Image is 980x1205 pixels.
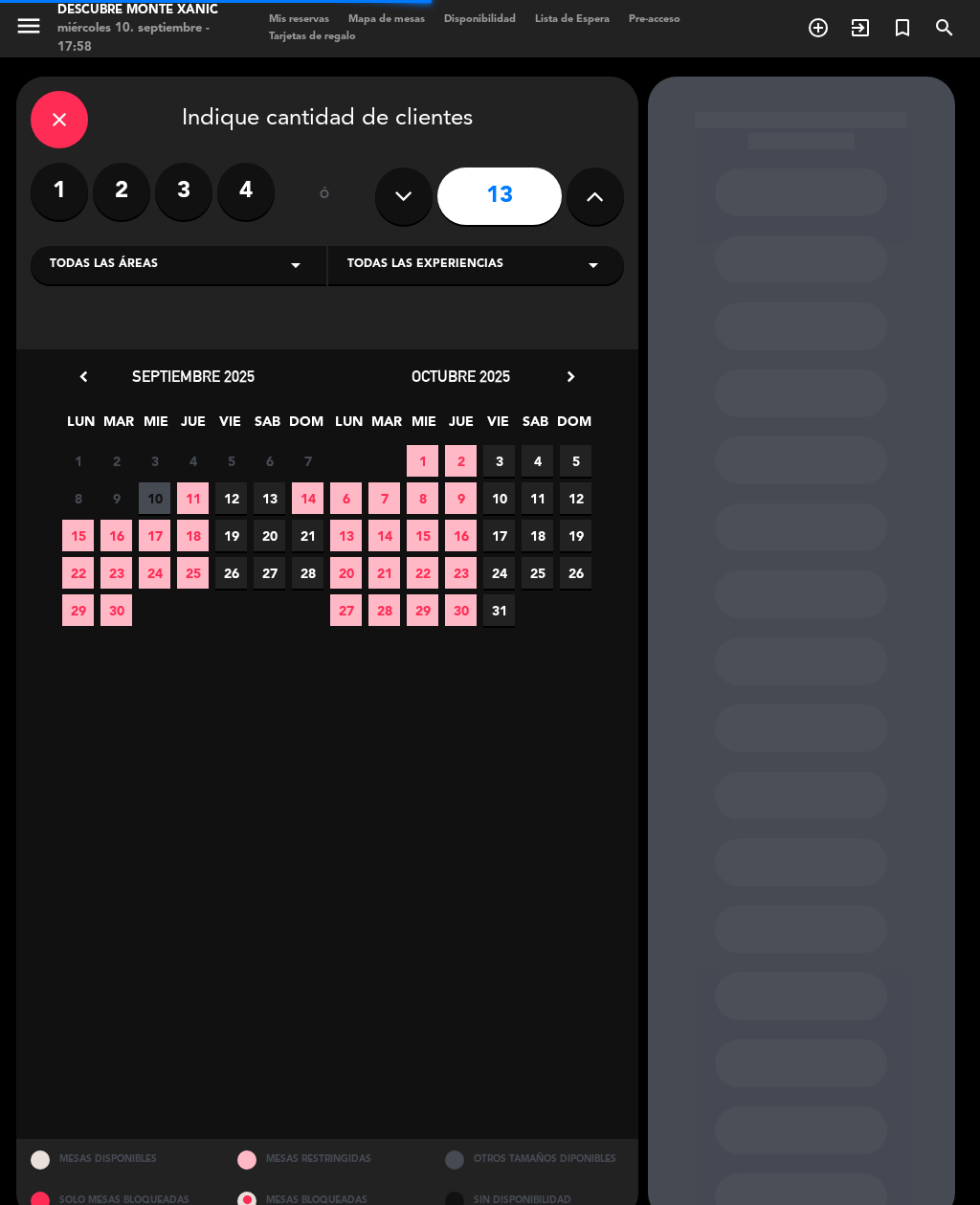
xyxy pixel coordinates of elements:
i: add_circle_outline [807,16,830,39]
div: miércoles 10. septiembre - 17:58 [57,19,231,56]
span: 8 [62,482,94,514]
span: 18 [177,520,209,551]
span: 26 [560,557,591,589]
span: 2 [445,445,477,477]
span: 14 [368,520,400,551]
span: Tarjetas de regalo [259,32,366,42]
span: JUE [445,411,477,442]
span: 27 [254,557,285,589]
div: Indique cantidad de clientes [31,91,624,148]
span: 3 [483,445,515,477]
span: RESERVAR MESA [797,11,839,44]
span: WALK IN [839,11,881,44]
span: VIE [214,411,246,442]
i: menu [14,11,43,40]
label: 4 [217,163,275,220]
div: Descubre Monte Xanic [57,1,231,20]
span: 9 [100,482,132,514]
span: 6 [330,482,362,514]
span: 3 [139,445,170,477]
span: 11 [177,482,209,514]
span: 29 [407,594,438,626]
span: 23 [100,557,132,589]
i: exit_to_app [849,16,872,39]
span: 1 [407,445,438,477]
span: LUN [333,411,365,442]
span: LUN [65,411,97,442]
span: DOM [289,411,321,442]
i: arrow_drop_down [582,254,605,277]
span: SAB [252,411,283,442]
span: 25 [522,557,553,589]
span: MIE [140,411,171,442]
span: 22 [407,557,438,589]
span: 9 [445,482,477,514]
span: 6 [254,445,285,477]
span: 24 [483,557,515,589]
span: 28 [292,557,323,589]
span: 13 [254,482,285,514]
span: 11 [522,482,553,514]
span: MAR [102,411,134,442]
div: MESAS DISPONIBLES [16,1139,224,1180]
span: 2 [100,445,132,477]
span: 22 [62,557,94,589]
div: MESAS RESTRINGIDAS [223,1139,431,1180]
span: 18 [522,520,553,551]
span: MAR [370,411,402,442]
span: 7 [292,445,323,477]
span: 30 [445,594,477,626]
span: 15 [62,520,94,551]
span: VIE [482,411,514,442]
span: Pre-acceso [619,14,690,25]
span: 24 [139,557,170,589]
span: 16 [445,520,477,551]
span: Todas las experiencias [347,256,503,275]
span: 21 [368,557,400,589]
span: 17 [483,520,515,551]
i: chevron_left [74,367,94,387]
span: Lista de Espera [525,14,619,25]
span: Mapa de mesas [339,14,434,25]
span: 5 [215,445,247,477]
i: turned_in_not [891,16,914,39]
span: 25 [177,557,209,589]
span: septiembre 2025 [132,367,255,386]
label: 3 [155,163,212,220]
span: 12 [560,482,591,514]
button: menu [14,11,43,47]
span: JUE [177,411,209,442]
span: 19 [215,520,247,551]
span: 31 [483,594,515,626]
span: 15 [407,520,438,551]
i: close [48,108,71,131]
span: 21 [292,520,323,551]
span: 14 [292,482,323,514]
i: arrow_drop_down [284,254,307,277]
span: 29 [62,594,94,626]
span: 20 [330,557,362,589]
span: Disponibilidad [434,14,525,25]
span: Mis reservas [259,14,339,25]
span: Todas las áreas [50,256,158,275]
span: 16 [100,520,132,551]
span: 1 [62,445,94,477]
div: ó [294,163,356,230]
span: octubre 2025 [412,367,510,386]
span: 10 [139,482,170,514]
span: 10 [483,482,515,514]
span: 30 [100,594,132,626]
span: DOM [557,411,589,442]
span: BUSCAR [924,11,966,44]
span: MIE [408,411,439,442]
span: 13 [330,520,362,551]
span: 8 [407,482,438,514]
span: 4 [177,445,209,477]
span: Reserva especial [881,11,924,44]
i: search [933,16,956,39]
label: 1 [31,163,88,220]
span: 7 [368,482,400,514]
div: OTROS TAMAÑOS DIPONIBLES [431,1139,638,1180]
i: chevron_right [561,367,581,387]
span: 20 [254,520,285,551]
